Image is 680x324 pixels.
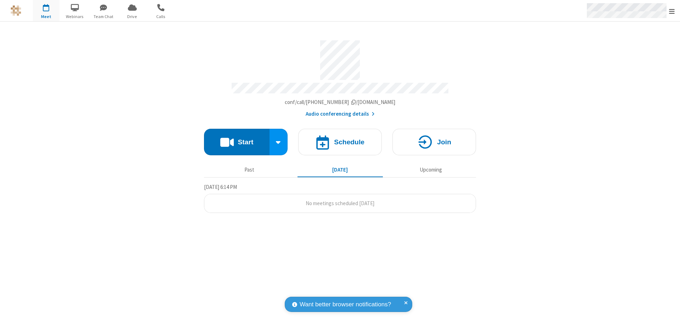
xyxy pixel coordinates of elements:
[298,129,382,155] button: Schedule
[119,13,146,20] span: Drive
[270,129,288,155] div: Start conference options
[204,129,270,155] button: Start
[662,306,675,319] iframe: Chat
[204,184,237,190] span: [DATE] 6:14 PM
[297,163,383,177] button: [DATE]
[437,139,451,145] h4: Join
[392,129,476,155] button: Join
[306,110,375,118] button: Audio conferencing details
[285,99,396,105] span: Copy my meeting room link
[334,139,364,145] h4: Schedule
[148,13,174,20] span: Calls
[238,139,253,145] h4: Start
[306,200,374,207] span: No meetings scheduled [DATE]
[300,300,391,309] span: Want better browser notifications?
[11,5,21,16] img: QA Selenium DO NOT DELETE OR CHANGE
[204,35,476,118] section: Account details
[62,13,88,20] span: Webinars
[204,183,476,213] section: Today's Meetings
[388,163,474,177] button: Upcoming
[90,13,117,20] span: Team Chat
[285,98,396,106] button: Copy my meeting room linkCopy my meeting room link
[207,163,292,177] button: Past
[33,13,59,20] span: Meet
